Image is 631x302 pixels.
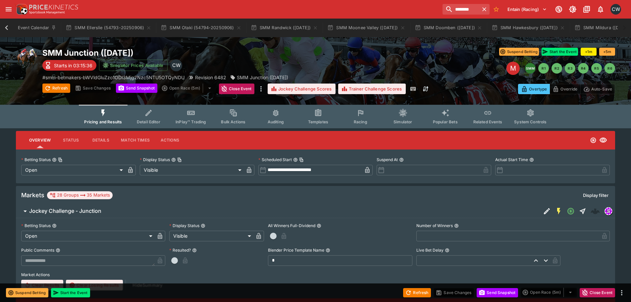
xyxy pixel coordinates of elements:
p: Betting Status [21,223,51,228]
div: Start From [518,84,615,94]
button: SGM Enabled [553,205,565,217]
img: Sportsbook Management [29,11,65,14]
div: 28 Groups 35 Markets [50,191,110,199]
p: Starts in 03:15:36 [54,62,92,69]
div: simulator [605,207,612,215]
span: Bulk Actions [221,119,245,124]
button: Clear Losing Results [66,280,123,290]
div: Visible [169,231,253,241]
button: Status [56,132,86,148]
button: R1 [538,63,549,74]
button: Jockey Challenge Scores [268,84,336,94]
button: Scheduled StartCopy To Clipboard [293,157,298,162]
button: Copy To Clipboard [177,157,182,162]
button: R5 [591,63,602,74]
button: more [618,289,626,297]
button: R4 [578,63,589,74]
nav: pagination navigation [525,63,615,74]
button: Simulator Prices Available [99,60,168,71]
button: Clear Results [21,280,63,290]
button: SMM [525,63,536,74]
p: Copy To Clipboard [42,74,184,81]
button: Event Calendar [14,19,60,37]
svg: Visible [599,136,607,144]
button: R2 [552,63,562,74]
button: HideSummary [129,280,166,290]
button: Match Times [116,132,155,148]
div: split button [160,84,216,93]
p: Auto-Save [591,86,612,92]
p: Blender Price Template Name [268,247,324,253]
button: Documentation [581,3,593,15]
label: Market Actions [21,270,610,280]
button: Send Snapshot [477,288,518,297]
p: Scheduled Start [258,157,292,162]
button: Copy To Clipboard [58,157,63,162]
div: Edit Meeting [506,62,520,75]
span: Templates [308,119,328,124]
button: Straight [577,205,589,217]
button: +5m [599,48,615,56]
button: Suspend Betting [6,288,48,297]
svg: Open [567,207,575,215]
button: No Bookmarks [491,4,501,15]
button: Suspend Betting [499,48,539,56]
span: System Controls [514,119,547,124]
button: Refresh [403,288,431,297]
button: Number of Winners [454,223,459,228]
span: Simulator [394,119,412,124]
p: Overtype [529,86,547,92]
button: Betting StatusCopy To Clipboard [52,157,57,162]
button: Send Snapshot [116,84,157,93]
button: Connected to PK [553,3,565,15]
button: Toggle light/dark mode [567,3,579,15]
button: Clint Wallis [608,2,623,17]
p: Resulted? [169,247,191,253]
button: Edit Detail [541,205,553,217]
div: Clint Wallis [170,59,182,71]
span: Pricing and Results [84,119,122,124]
button: SMM Moonee Valley ([DATE]) [323,19,409,37]
button: Actions [155,132,185,148]
span: Racing [354,119,367,124]
button: Details [86,132,116,148]
button: Public Comments [56,248,60,253]
button: Refresh [42,84,70,93]
div: Event type filters [79,105,552,128]
div: Clint Wallis [610,4,621,15]
p: Display Status [169,223,199,228]
button: Blender Price Template Name [326,248,330,253]
p: Revision 6482 [195,74,226,81]
button: Start the Event [51,288,90,297]
button: Copy To Clipboard [299,157,304,162]
button: Suspend At [399,157,404,162]
h5: Markets [21,191,44,199]
img: PriceKinetics Logo [15,3,28,16]
div: Visible [140,165,244,175]
button: R6 [605,63,615,74]
button: Auto-Save [580,84,615,94]
p: Public Comments [21,247,54,253]
button: SMM Randwick ([DATE]) [247,19,322,37]
h6: Jockey Challenge - Junction [29,208,101,214]
button: All Winners Full-Dividend [317,223,321,228]
button: Resulted? [192,248,197,253]
span: Popular Bets [433,119,458,124]
button: SMM Otaki (54794-20250906) [157,19,245,37]
button: +1m [581,48,597,56]
button: Select Tenant [503,4,551,15]
span: Detail Editor [137,119,160,124]
button: Close Event [580,288,615,297]
span: Auditing [268,119,284,124]
span: Related Events [473,119,502,124]
button: SMM Doomben ([DATE]) [411,19,486,37]
div: split button [521,288,577,297]
button: Start the Event [542,48,578,56]
button: Display StatusCopy To Clipboard [171,157,176,162]
p: Suspend At [377,157,398,162]
p: Display Status [140,157,170,162]
svg: Open [590,137,597,144]
button: R3 [565,63,575,74]
button: SMM Hawkesbury ([DATE]) [488,19,569,37]
input: search [443,4,479,15]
